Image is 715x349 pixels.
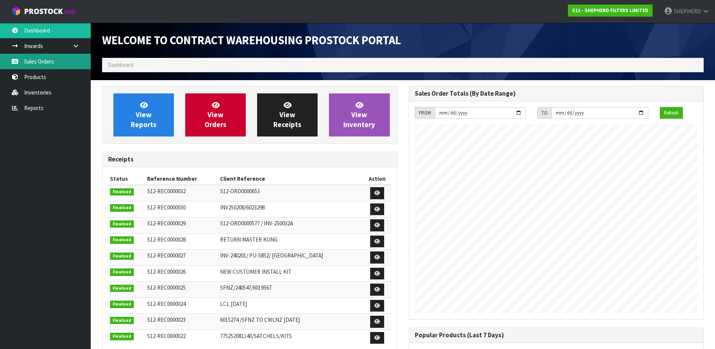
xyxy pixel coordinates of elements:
a: ViewReceipts [257,93,318,136]
span: Finalised [110,333,134,340]
span: Finalised [110,220,134,228]
a: ViewInventory [329,93,389,136]
span: S12-REC0000028 [147,236,186,243]
span: Finalised [110,285,134,292]
button: Refresh [660,107,683,119]
span: Welcome to Contract Warehousing ProStock Portal [102,33,401,47]
a: ViewOrders [185,93,246,136]
span: S12-ORD0000653 [220,188,260,195]
span: Finalised [110,268,134,276]
span: S12-REC0000032 [147,188,186,195]
a: ViewReports [113,93,174,136]
span: Finalised [110,301,134,308]
span: S12-REC0000027 [147,252,186,259]
h3: Sales Order Totals (By Date Range) [415,90,698,97]
span: 6015274 /SFNZ TO CWLNZ [DATE] [220,316,300,323]
strong: S12 - SHEPHERD FILTERS LIMITED [572,7,648,14]
span: S12-REC0000025 [147,284,186,291]
span: INV250208/6023298 [220,204,265,211]
span: S12-REC0000026 [147,268,186,275]
span: 775252081140/SATCHELS/KITS [220,332,292,340]
span: S12-REC0000029 [147,220,186,227]
span: SFNZ/240547/6019567 [220,284,271,291]
span: INV-240201/ PU-5852/ [GEOGRAPHIC_DATA] [220,252,323,259]
span: LCL [DATE] [220,300,247,307]
th: Action [363,173,391,185]
h3: Receipts [108,156,391,163]
span: View Inventory [343,101,375,129]
img: cube-alt.png [11,6,21,16]
small: WMS [64,8,76,16]
span: S12-REC0000022 [147,332,186,340]
span: Dashboard [108,61,133,68]
span: Finalised [110,253,134,260]
div: TO [537,107,551,119]
span: NEW CUSTOMER INSTALL KIT [220,268,292,275]
h3: Popular Products (Last 7 Days) [415,332,698,339]
span: S12-REC0000024 [147,300,186,307]
span: ProStock [24,6,63,16]
th: Status [108,173,145,185]
span: Finalised [110,236,134,244]
span: RETURN MASTER KONG [220,236,278,243]
span: Finalised [110,204,134,212]
span: View Orders [205,101,226,129]
span: View Receipts [273,101,301,129]
th: Client Reference [218,173,363,185]
span: Finalised [110,317,134,324]
span: S12-REC0000023 [147,316,186,323]
span: Finalised [110,188,134,196]
span: SHEPHERD [674,8,701,15]
th: Reference Number [145,173,218,185]
span: S12-ORD0000577 / INV-250032A [220,220,293,227]
div: FROM [415,107,435,119]
span: S12-REC0000030 [147,204,186,211]
span: View Reports [131,101,157,129]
